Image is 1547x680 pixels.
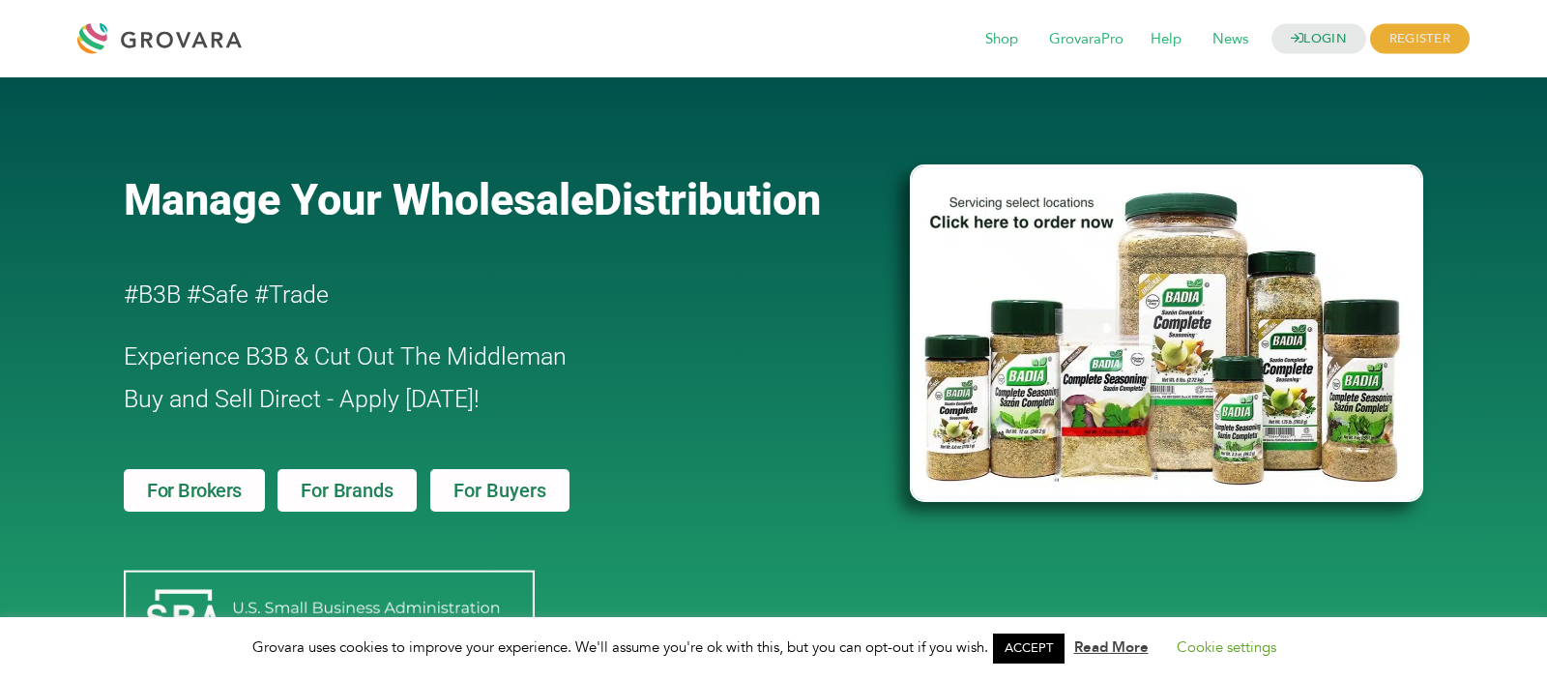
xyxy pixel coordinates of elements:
[1074,637,1149,657] a: Read More
[972,29,1032,50] a: Shop
[124,469,265,512] a: For Brokers
[1370,24,1470,54] span: REGISTER
[1271,24,1366,54] a: LOGIN
[124,342,567,370] span: Experience B3B & Cut Out The Middleman
[972,21,1032,58] span: Shop
[594,174,821,225] span: Distribution
[1177,637,1276,657] a: Cookie settings
[993,634,1065,664] a: ACCEPT
[1199,29,1262,50] a: News
[124,174,594,225] span: Manage Your Wholesale
[124,385,480,413] span: Buy and Sell Direct - Apply [DATE]!
[430,469,569,512] a: For Buyers
[277,469,416,512] a: For Brands
[301,481,393,500] span: For Brands
[1036,21,1137,58] span: GrovaraPro
[1137,29,1195,50] a: Help
[252,637,1296,657] span: Grovara uses cookies to improve your experience. We'll assume you're ok with this, but you can op...
[453,481,546,500] span: For Buyers
[124,174,878,225] a: Manage Your WholesaleDistribution
[1199,21,1262,58] span: News
[147,481,242,500] span: For Brokers
[1036,29,1137,50] a: GrovaraPro
[124,274,799,316] h2: #B3B #Safe #Trade
[1137,21,1195,58] span: Help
